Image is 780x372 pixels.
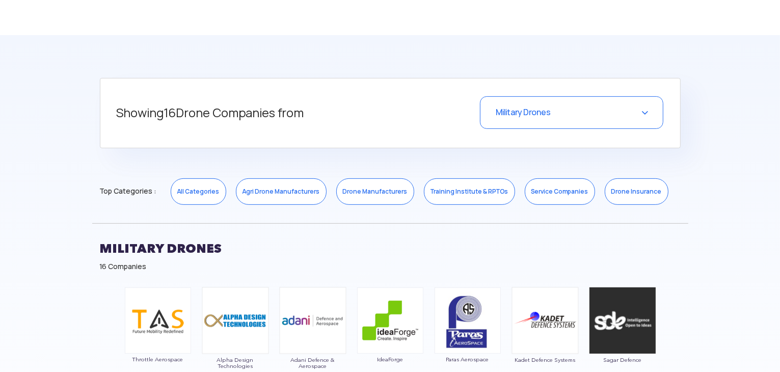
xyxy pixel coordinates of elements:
[589,315,656,363] a: Sagar Defence
[124,315,192,362] a: Throttle Aerospace
[100,261,681,272] div: 16 Companies
[357,315,424,362] a: IdeaForge
[164,105,176,121] span: 16
[357,287,423,354] img: ic_ideaforge.png
[605,178,668,205] a: Drone Insurance
[336,178,414,205] a: Drone Manufacturers
[512,315,579,363] a: Kadet Defence Systems
[279,287,346,354] img: ic_Adani%20Defence%20&%20Aerospace.png
[117,96,418,130] h5: Showing Drone Companies from
[589,357,656,363] span: Sagar Defence
[512,287,579,354] img: ic_Kadet%20Defence%20Systems.png
[496,107,551,118] span: Military Drones
[424,178,515,205] a: Training Institute & RPTOs
[100,236,681,261] h2: Military Drones
[171,178,226,205] a: All Categories
[512,357,579,363] span: Kadet Defence Systems
[202,287,269,354] img: ic_Alpha%20Design%20Technologies.png
[434,356,501,362] span: Paras Aerospace
[124,356,192,362] span: Throttle Aerospace
[435,287,501,354] img: ic_paras.png
[202,315,269,369] a: Alpha Design Technologies
[125,287,191,354] img: ic_throttle.png
[100,183,156,199] span: Top Categories :
[202,357,269,369] span: Alpha Design Technologies
[589,287,656,354] img: ic_Sagar%20Defence.png
[434,315,501,362] a: Paras Aerospace
[279,315,346,369] a: Adani Defence & Aerospace
[525,178,595,205] a: Service Companies
[357,356,424,362] span: IdeaForge
[279,357,346,369] span: Adani Defence & Aerospace
[236,178,327,205] a: Agri Drone Manufacturers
